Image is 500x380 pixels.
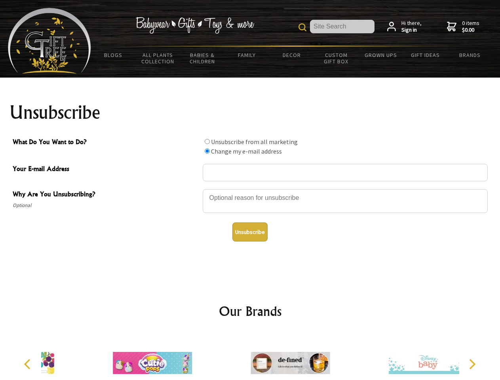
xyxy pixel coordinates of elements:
[401,27,422,34] strong: Sign in
[314,47,359,70] a: Custom Gift Box
[403,47,448,63] a: Gift Ideas
[211,147,282,155] label: Change my e-mail address
[203,189,488,213] textarea: Why Are You Unsubscribing?
[16,302,485,321] h2: Our Brands
[13,201,199,210] span: Optional
[135,17,254,34] img: Babywear - Gifts - Toys & more
[136,47,181,70] a: All Plants Collection
[225,47,270,63] a: Family
[91,47,136,63] a: BLOGS
[205,148,210,154] input: What Do You Want to Do?
[401,20,422,34] span: Hi there,
[462,19,479,34] span: 0 items
[269,47,314,63] a: Decor
[211,138,298,146] label: Unsubscribe from all marketing
[298,23,306,31] img: product search
[448,47,492,63] a: Brands
[387,20,422,34] a: Hi there,Sign in
[310,20,375,33] input: Site Search
[447,20,479,34] a: 0 items$0.00
[20,355,37,373] button: Previous
[205,139,210,144] input: What Do You Want to Do?
[13,137,199,148] span: What Do You Want to Do?
[10,103,491,122] h1: Unsubscribe
[463,355,481,373] button: Next
[232,222,268,241] button: Unsubscribe
[203,164,488,181] input: Your E-mail Address
[8,8,91,74] img: Babyware - Gifts - Toys and more...
[13,189,199,201] span: Why Are You Unsubscribing?
[180,47,225,70] a: Babies & Children
[358,47,403,63] a: Grown Ups
[462,27,479,34] strong: $0.00
[13,164,199,175] span: Your E-mail Address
